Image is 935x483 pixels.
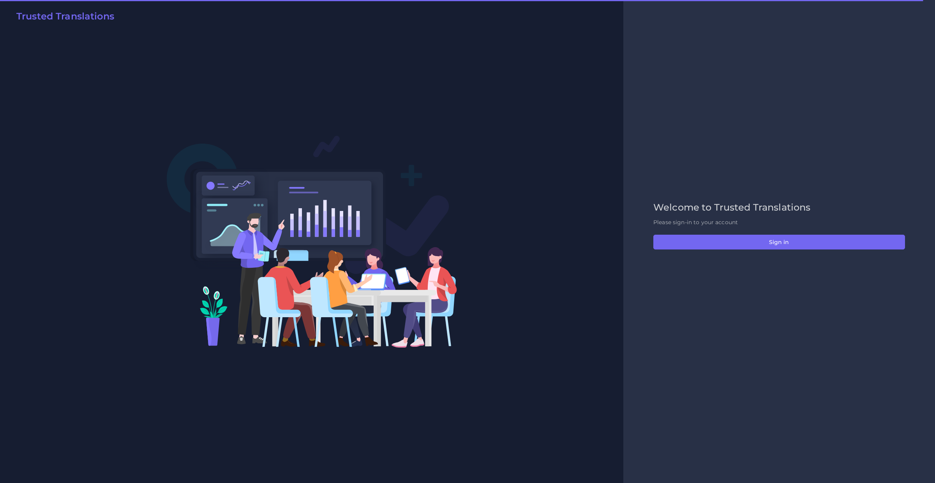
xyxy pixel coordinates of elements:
[166,135,457,348] img: Login V2
[653,202,905,213] h2: Welcome to Trusted Translations
[653,218,905,227] p: Please sign-in to your account
[11,11,114,25] a: Trusted Translations
[16,11,114,22] h2: Trusted Translations
[653,235,905,249] button: Sign in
